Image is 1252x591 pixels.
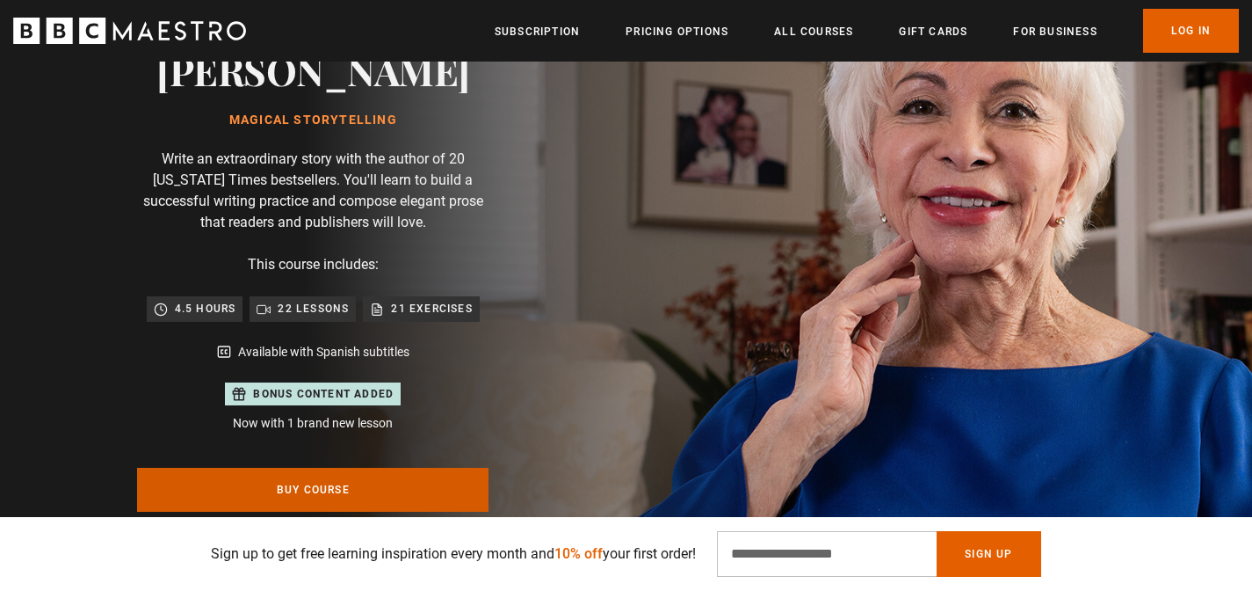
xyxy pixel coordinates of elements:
[137,468,488,512] a: Buy Course
[248,254,379,275] p: This course includes:
[554,545,603,562] span: 10% off
[156,113,470,128] h1: Magical Storytelling
[1143,9,1239,53] a: Log In
[137,149,488,233] p: Write an extraordinary story with the author of 20 [US_STATE] Times bestsellers. You'll learn to ...
[238,343,409,361] p: Available with Spanish subtitles
[225,414,401,433] p: Now with 1 brand new lesson
[495,23,580,40] a: Subscription
[253,386,394,402] p: Bonus content added
[175,300,236,317] p: 4.5 hours
[156,47,470,92] h2: [PERSON_NAME]
[278,300,349,317] p: 22 lessons
[774,23,853,40] a: All Courses
[1013,23,1096,40] a: For business
[937,531,1040,577] button: Sign Up
[13,18,246,44] svg: BBC Maestro
[391,300,472,317] p: 21 exercises
[899,23,967,40] a: Gift Cards
[626,23,728,40] a: Pricing Options
[495,9,1239,53] nav: Primary
[211,544,696,565] p: Sign up to get free learning inspiration every month and your first order!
